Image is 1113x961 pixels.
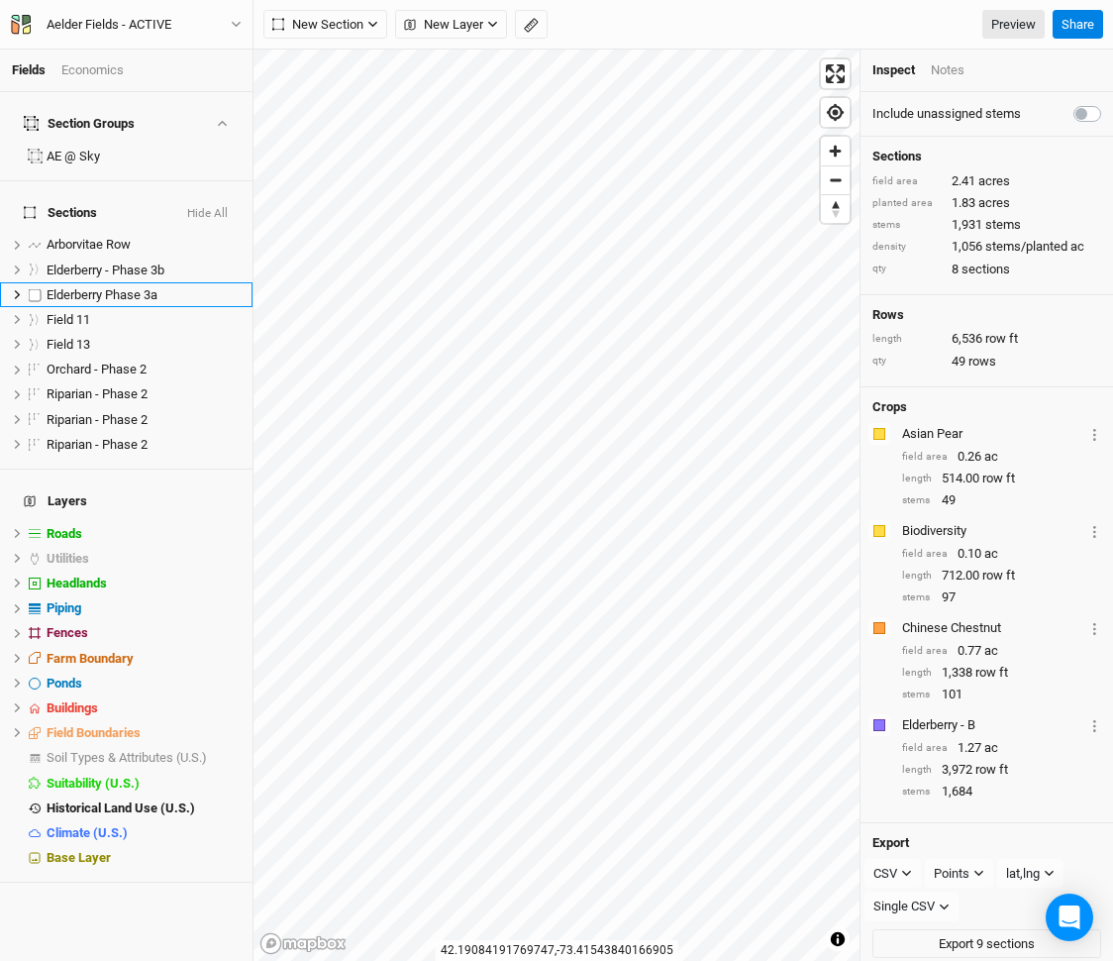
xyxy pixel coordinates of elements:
[12,481,241,521] h4: Layers
[934,864,969,884] div: Points
[902,686,1101,703] div: 101
[47,600,241,616] div: Piping
[1088,616,1101,639] button: Crop Usage
[902,425,1084,443] div: Asian Pear
[47,676,82,691] span: Ponds
[10,14,243,36] button: Aelder Fields - ACTIVE
[902,716,1084,734] div: Elderberry - B
[47,312,241,328] div: Field 11
[47,526,241,542] div: Roads
[902,642,1101,660] div: 0.77
[872,261,1101,278] div: 8
[873,864,897,884] div: CSV
[902,761,1101,779] div: 3,972
[872,262,942,276] div: qty
[902,588,1101,606] div: 97
[47,725,141,740] span: Field Boundaries
[186,207,229,221] button: Hide All
[902,547,948,562] div: field area
[984,545,998,563] span: ac
[47,750,207,765] span: Soil Types & Attributes (U.S.)
[872,240,942,255] div: density
[1088,422,1101,445] button: Crop Usage
[47,700,98,715] span: Buildings
[47,15,171,35] div: Aelder Fields - ACTIVE
[872,238,1101,256] div: 1,056
[1006,864,1040,884] div: lat,lng
[985,238,1084,256] span: stems/planted ac
[872,929,1101,959] button: Export 9 sections
[47,437,148,452] span: Riparian - Phase 2
[821,195,850,223] span: Reset bearing to north
[978,194,1010,212] span: acres
[872,194,1101,212] div: 1.83
[47,576,107,590] span: Headlands
[873,897,935,916] div: Single CSV
[902,664,1101,682] div: 1,338
[821,98,850,127] button: Find my location
[47,263,241,278] div: Elderberry - Phase 3b
[47,312,90,327] span: Field 11
[985,216,1021,234] span: stems
[872,196,942,211] div: planted area
[902,470,1101,487] div: 514.00
[821,137,850,165] button: Zoom in
[47,625,241,641] div: Fences
[984,642,998,660] span: ac
[982,470,1015,487] span: row ft
[47,551,89,566] span: Utilities
[395,10,507,40] button: New Layer
[902,569,932,584] div: length
[872,330,1101,348] div: 6,536
[968,353,996,371] span: rows
[47,386,148,401] span: Riparian - Phase 2
[821,165,850,194] button: Zoom out
[47,551,241,567] div: Utilities
[47,625,88,640] span: Fences
[975,761,1008,779] span: row ft
[872,399,907,415] h4: Crops
[821,166,850,194] span: Zoom out
[872,216,1101,234] div: 1,931
[832,928,844,950] span: Toggle attribution
[1046,894,1093,941] div: Open Intercom Messenger
[985,330,1018,348] span: row ft
[24,116,135,132] div: Section Groups
[47,776,140,791] span: Suitability (U.S.)
[47,149,241,164] div: AE @ Sky
[47,776,241,792] div: Suitability (U.S.)
[47,526,82,541] span: Roads
[902,590,932,605] div: stems
[902,763,932,778] div: length
[872,174,942,189] div: field area
[872,307,1101,323] h4: Rows
[821,194,850,223] button: Reset bearing to north
[47,576,241,591] div: Headlands
[902,493,932,508] div: stems
[47,750,241,766] div: Soil Types & Attributes (U.S.)
[864,892,959,921] button: Single CSV
[47,337,241,353] div: Field 13
[872,149,1101,164] h4: Sections
[253,50,860,961] canvas: Map
[12,62,46,77] a: Fields
[872,218,942,233] div: stems
[821,59,850,88] button: Enter fullscreen
[47,237,131,252] span: Arborvitae Row
[902,783,1101,801] div: 1,684
[47,825,128,840] span: Climate (U.S.)
[47,801,241,816] div: Historical Land Use (U.S.)
[213,117,230,130] button: Show section groups
[925,859,993,889] button: Points
[902,739,1101,757] div: 1.27
[975,664,1008,682] span: row ft
[47,362,147,376] span: Orchard - Phase 2
[47,263,164,277] span: Elderberry - Phase 3b
[864,859,921,889] button: CSV
[436,940,678,961] div: 42.19084191769747 , -73.41543840166905
[872,354,942,369] div: qty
